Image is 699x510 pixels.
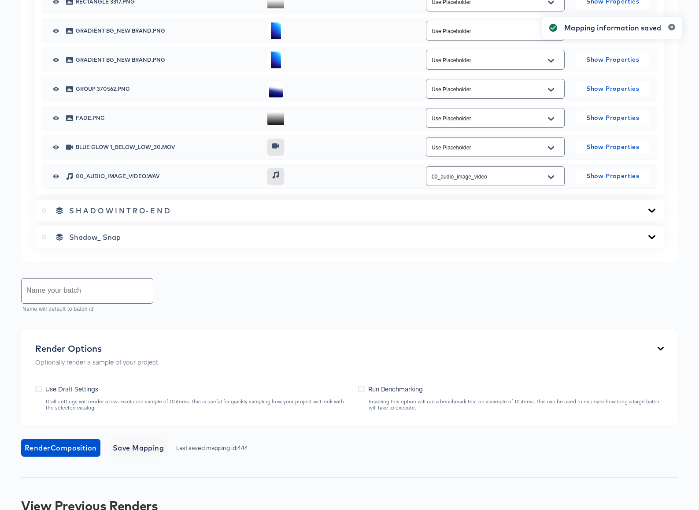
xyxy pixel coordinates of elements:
[69,233,121,242] span: Shadow_ Snap
[113,442,164,454] span: Save Mapping
[109,439,168,457] button: Save Mapping
[21,439,678,457] div: Last saved mapping id: 444
[22,305,147,314] p: Name will default to batch id
[76,174,260,179] span: 00_audio_image_video.wav
[25,442,97,454] span: Render Composition
[564,22,661,33] div: Mapping information saved
[76,115,260,121] span: Fade.png
[368,384,423,393] span: Run Benchmarking
[368,398,664,411] div: Enabling this option will run a benchmark test on a sample of 10 items. This can be used to estim...
[76,86,260,92] span: Group 370562.png
[76,57,260,63] span: Gradient BG_new brand.png
[76,28,260,34] span: Gradient BG_new brand.png
[21,439,100,457] button: RenderComposition
[45,398,349,411] div: Draft settings will render a low-resolution sample of 10 items. This is useful for quickly sampli...
[69,206,170,215] span: S H A D O W I N T R O- E N D
[45,384,98,393] span: Use Draft Settings
[35,357,158,366] p: Optionally render a sample of your project
[76,145,260,150] span: Blue Glow 1_Below_Low_30.mov
[35,343,158,354] div: Render Options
